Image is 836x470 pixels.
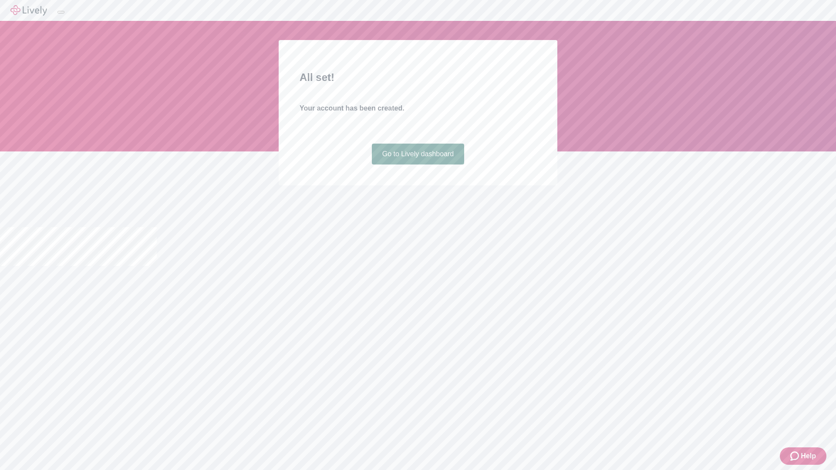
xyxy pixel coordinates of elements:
[801,451,816,461] span: Help
[57,11,64,13] button: Log out
[300,70,536,85] h2: All set!
[790,451,801,461] svg: Zendesk support icon
[780,447,826,465] button: Zendesk support iconHelp
[372,144,465,164] a: Go to Lively dashboard
[300,103,536,114] h4: Your account has been created.
[10,5,47,16] img: Lively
